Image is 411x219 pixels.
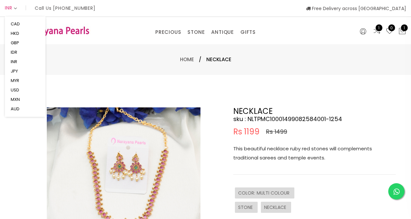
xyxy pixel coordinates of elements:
[211,27,234,37] a: ANTIQUE
[35,6,96,10] p: Call Us [PHONE_NUMBER]
[9,76,21,85] button: MYR
[155,27,181,37] a: PRECIOUS
[233,128,260,136] span: Rs 1199
[206,56,231,63] span: NECKLACE
[306,5,406,12] span: Free Delivery across [GEOGRAPHIC_DATA]
[9,38,21,48] button: GBP
[238,190,257,196] span: COLOR :
[233,144,396,162] p: This beautiful necklace ruby red stones will complements traditional sarees and temple events.
[266,128,287,136] span: Rs 1499
[9,29,21,38] button: HKD
[9,85,21,95] button: USD
[199,56,201,63] span: /
[388,24,395,31] span: 0
[398,27,406,36] button: 1
[9,48,19,57] button: IDR
[373,27,381,36] a: 1
[376,24,382,31] span: 1
[401,24,408,31] span: 1
[386,27,393,36] a: 0
[9,95,22,104] button: MXN
[9,66,20,76] button: JPY
[240,27,256,37] a: GIFTS
[257,190,291,196] span: MULTI COLOUR
[233,107,396,115] h2: NECKLACE
[9,19,22,29] button: CAD
[238,204,254,211] span: STONE
[264,204,288,211] span: NECKLACE
[180,56,194,63] a: Home
[9,104,21,114] button: AUD
[233,115,396,123] h4: sku : NLTPMC10001499082584001-1254
[187,27,205,37] a: STONE
[9,57,19,66] button: INR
